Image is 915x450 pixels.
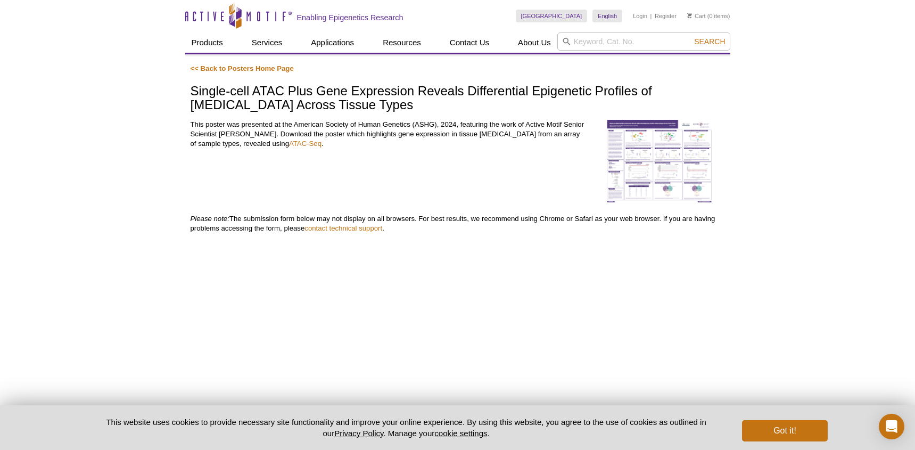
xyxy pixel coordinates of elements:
[304,32,360,53] a: Applications
[650,10,652,22] li: |
[443,32,496,53] a: Contact Us
[191,120,586,149] p: This poster was presented at the American Society of Human Genetics (ASHG), 2024, featuring the w...
[245,32,289,53] a: Services
[879,414,904,439] div: Open Intercom Messenger
[185,32,229,53] a: Products
[687,10,730,22] li: (0 items)
[191,84,725,113] h1: Single-cell ATAC Plus Gene Expression Reveals Differential Epigenetic Profiles of [MEDICAL_DATA] ...
[376,32,427,53] a: Resources
[592,10,622,22] a: English
[606,120,712,203] img: Single-cell ATAC Plus Gene Expression Reveals Differential Epigenetic Profiles of Macrophages Acr...
[694,37,725,46] span: Search
[191,215,229,223] em: Please note:
[297,13,403,22] h2: Enabling Epigenetics Research
[742,420,827,441] button: Got it!
[512,32,557,53] a: About Us
[289,140,322,148] a: ATAC-Seq
[304,224,382,232] a: contact technical support
[434,429,487,438] button: cookie settings
[557,32,730,51] input: Keyword, Cat. No.
[687,13,692,18] img: Your Cart
[516,10,588,22] a: [GEOGRAPHIC_DATA]
[88,416,725,439] p: This website uses cookies to provide necessary site functionality and improve your online experie...
[191,64,294,72] a: << Back to Posters Home Page
[655,12,677,20] a: Register
[691,37,728,46] button: Search
[633,12,647,20] a: Login
[687,12,706,20] a: Cart
[191,214,725,233] p: The submission form below may not display on all browsers. For best results, we recommend using C...
[334,429,383,438] a: Privacy Policy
